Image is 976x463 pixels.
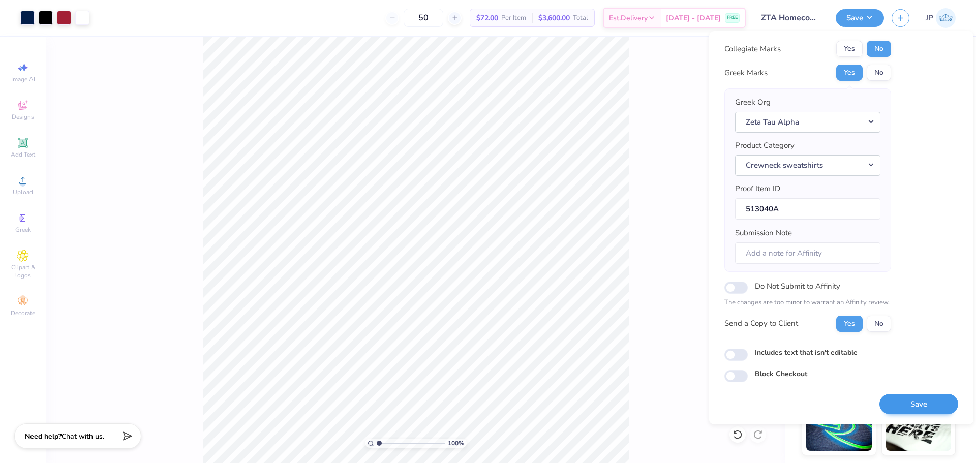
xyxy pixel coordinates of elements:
button: Save [836,9,884,27]
span: Total [573,13,588,23]
img: John Paul Torres [936,8,956,28]
div: Send a Copy to Client [724,318,798,329]
span: Clipart & logos [5,263,41,280]
span: $3,600.00 [538,13,570,23]
span: Per Item [501,13,526,23]
button: Yes [836,41,863,57]
span: [DATE] - [DATE] [666,13,721,23]
span: Est. Delivery [609,13,648,23]
label: Block Checkout [755,368,807,379]
p: The changes are too minor to warrant an Affinity review. [724,298,891,308]
span: JP [926,12,933,24]
label: Greek Org [735,97,771,108]
span: Upload [13,188,33,196]
label: Submission Note [735,227,792,239]
label: Proof Item ID [735,183,780,195]
label: Do Not Submit to Affinity [755,280,840,293]
input: – – [404,9,443,27]
span: Image AI [11,75,35,83]
div: Greek Marks [724,67,768,79]
label: Includes text that isn't editable [755,347,858,358]
input: Untitled Design [753,8,828,28]
span: Add Text [11,150,35,159]
button: Save [879,394,958,415]
button: No [867,65,891,81]
input: Add a note for Affinity [735,242,880,264]
span: Decorate [11,309,35,317]
button: No [867,316,891,332]
span: 100 % [448,439,464,448]
strong: Need help? [25,431,62,441]
button: Yes [836,65,863,81]
span: Greek [15,226,31,234]
button: Crewneck sweatshirts [735,155,880,176]
button: Zeta Tau Alpha [735,112,880,133]
span: $72.00 [476,13,498,23]
label: Product Category [735,140,795,151]
span: FREE [727,14,738,21]
button: Yes [836,316,863,332]
img: Glow in the Dark Ink [806,400,872,451]
span: Chat with us. [62,431,104,441]
img: Water based Ink [886,400,952,451]
a: JP [926,8,956,28]
button: No [867,41,891,57]
span: Designs [12,113,34,121]
div: Collegiate Marks [724,43,781,55]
